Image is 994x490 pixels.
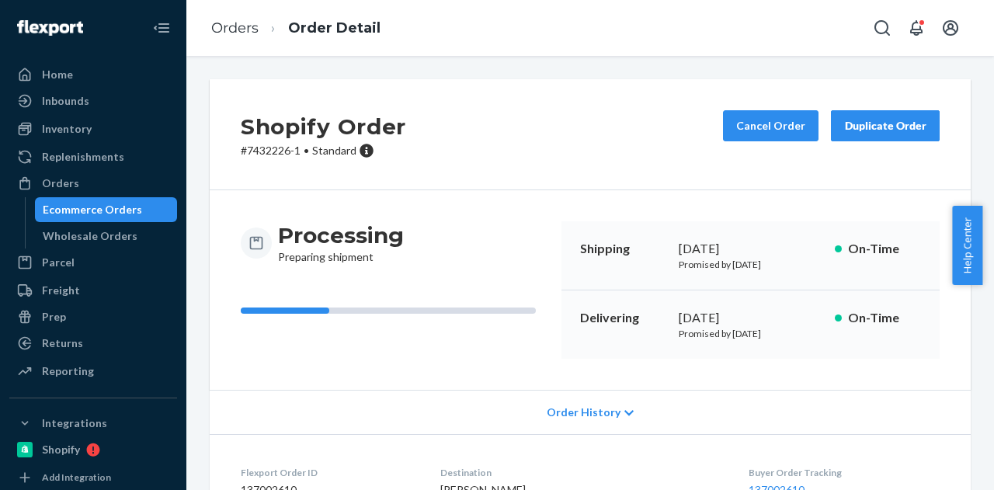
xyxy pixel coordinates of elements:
[440,466,725,479] dt: Destination
[241,110,406,143] h2: Shopify Order
[848,309,921,327] p: On-Time
[9,116,177,141] a: Inventory
[844,118,926,134] div: Duplicate Order
[749,466,940,479] dt: Buyer Order Tracking
[199,5,393,51] ol: breadcrumbs
[42,67,73,82] div: Home
[901,12,932,43] button: Open notifications
[146,12,177,43] button: Close Navigation
[935,12,966,43] button: Open account menu
[679,258,822,271] p: Promised by [DATE]
[278,221,404,265] div: Preparing shipment
[43,228,137,244] div: Wholesale Orders
[42,335,83,351] div: Returns
[679,309,822,327] div: [DATE]
[241,466,415,479] dt: Flexport Order ID
[723,110,818,141] button: Cancel Order
[9,411,177,436] button: Integrations
[42,175,79,191] div: Orders
[42,309,66,325] div: Prep
[679,240,822,258] div: [DATE]
[9,89,177,113] a: Inbounds
[848,240,921,258] p: On-Time
[42,415,107,431] div: Integrations
[9,468,177,487] a: Add Integration
[288,19,381,36] a: Order Detail
[9,278,177,303] a: Freight
[547,405,620,420] span: Order History
[42,149,124,165] div: Replenishments
[9,144,177,169] a: Replenishments
[42,255,75,270] div: Parcel
[241,143,406,158] p: # 7432226-1
[42,471,111,484] div: Add Integration
[211,19,259,36] a: Orders
[35,224,178,248] a: Wholesale Orders
[9,250,177,275] a: Parcel
[9,62,177,87] a: Home
[831,110,940,141] button: Duplicate Order
[304,144,309,157] span: •
[580,309,666,327] p: Delivering
[42,363,94,379] div: Reporting
[17,20,83,36] img: Flexport logo
[9,331,177,356] a: Returns
[9,359,177,384] a: Reporting
[42,93,89,109] div: Inbounds
[42,442,80,457] div: Shopify
[43,202,142,217] div: Ecommerce Orders
[580,240,666,258] p: Shipping
[9,304,177,329] a: Prep
[42,121,92,137] div: Inventory
[679,327,822,340] p: Promised by [DATE]
[9,437,177,462] a: Shopify
[312,144,356,157] span: Standard
[42,283,80,298] div: Freight
[278,221,404,249] h3: Processing
[9,171,177,196] a: Orders
[867,12,898,43] button: Open Search Box
[952,206,982,285] button: Help Center
[35,197,178,222] a: Ecommerce Orders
